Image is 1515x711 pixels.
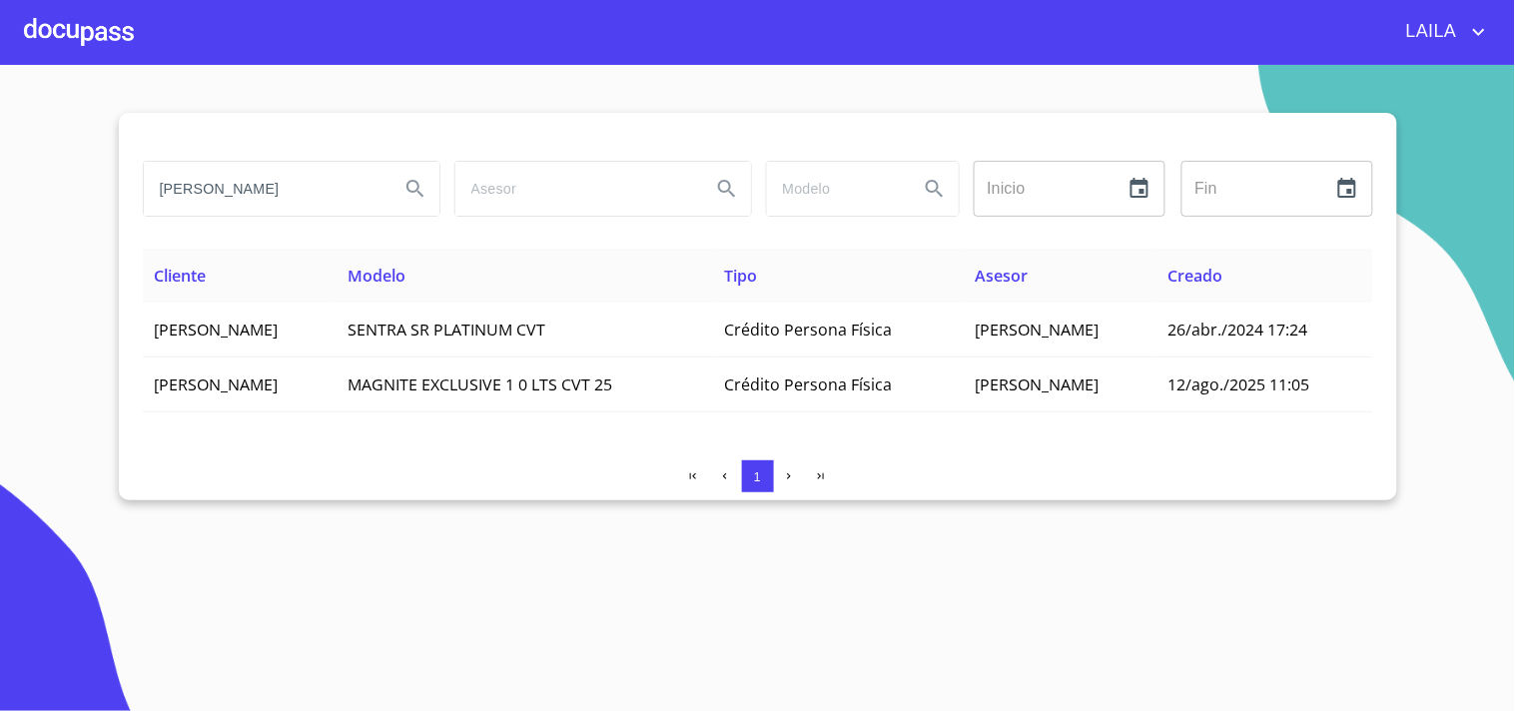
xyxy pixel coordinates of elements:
[155,319,279,341] span: [PERSON_NAME]
[975,373,1099,395] span: [PERSON_NAME]
[724,373,892,395] span: Crédito Persona Física
[754,469,761,484] span: 1
[724,265,757,287] span: Tipo
[1168,319,1308,341] span: 26/abr./2024 17:24
[703,165,751,213] button: Search
[742,460,774,492] button: 1
[911,165,959,213] button: Search
[155,373,279,395] span: [PERSON_NAME]
[1168,373,1310,395] span: 12/ago./2025 11:05
[391,165,439,213] button: Search
[144,162,383,216] input: search
[348,319,545,341] span: SENTRA SR PLATINUM CVT
[348,373,612,395] span: MAGNITE EXCLUSIVE 1 0 LTS CVT 25
[455,162,695,216] input: search
[1391,16,1467,48] span: LAILA
[348,265,405,287] span: Modelo
[155,265,207,287] span: Cliente
[975,265,1028,287] span: Asesor
[767,162,903,216] input: search
[1391,16,1491,48] button: account of current user
[1168,265,1223,287] span: Creado
[975,319,1099,341] span: [PERSON_NAME]
[724,319,892,341] span: Crédito Persona Física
